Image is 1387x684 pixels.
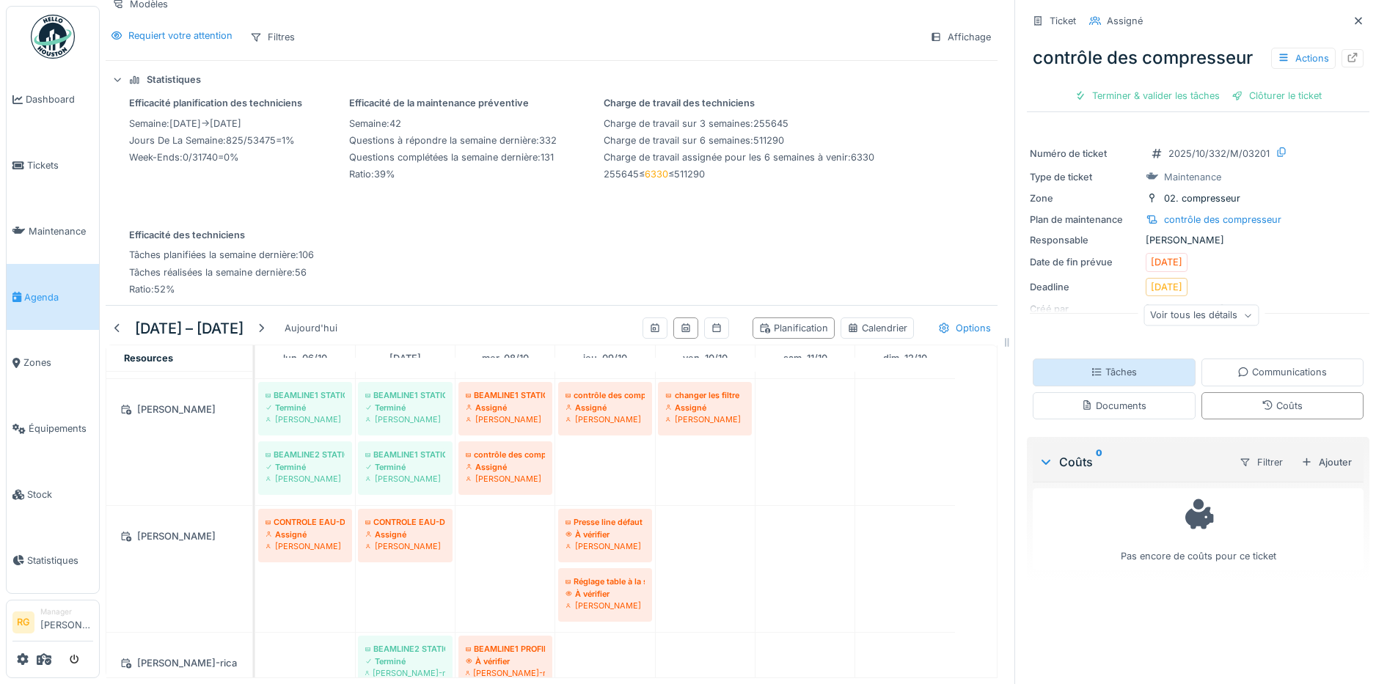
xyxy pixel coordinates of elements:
[365,540,445,552] div: [PERSON_NAME]
[128,29,233,43] div: Requiert votre attention
[349,118,387,129] span: semaine
[129,284,151,295] span: Ratio
[604,96,874,110] div: Charge de travail des techniciens
[566,529,645,540] div: À vérifier
[604,118,750,129] span: Charge de travail sur 3 semaines
[115,400,244,419] div: [PERSON_NAME]
[566,389,645,401] div: contrôle des compresseur
[365,413,445,425] div: [PERSON_NAME]
[7,527,99,593] a: Statistiques
[29,224,93,238] span: Maintenance
[24,290,93,304] span: Agenda
[27,554,93,567] span: Statistiques
[466,643,545,655] div: BEAMLINE1 PROFILEUSE POH ANNUEL
[645,169,668,180] span: 6330
[466,449,545,460] div: contrôle des compresseur
[244,26,301,48] div: Filtres
[466,473,545,485] div: [PERSON_NAME]
[604,152,848,163] span: Charge de travail assignée pour les 6 semaines à venir
[1164,170,1221,184] div: Maintenance
[266,389,345,401] div: BEAMLINE1 STATION7 POH TRIMESTRIEL
[386,348,425,368] a: 7 octobre 2025
[129,150,302,164] div: : 0 / 31740 = 0 %
[566,600,645,611] div: [PERSON_NAME]
[365,643,445,655] div: BEAMLINE2 STATION3 POH MENSUEL
[349,133,557,147] div: : 332
[129,228,314,242] div: Efficacité des techniciens
[266,413,345,425] div: [PERSON_NAME]
[147,73,201,87] div: Statistiques
[27,158,93,172] span: Tickets
[1164,191,1240,205] div: 02. compresseur
[129,267,292,278] span: Tâches réalisées la semaine dernière
[365,402,445,413] div: Terminé
[759,321,828,335] div: Planification
[566,575,645,587] div: Réglage table à la sortie du cisaille
[1030,191,1140,205] div: Zone
[604,135,750,146] span: Charge de travail sur 6 semaines
[579,348,631,368] a: 9 octobre 2025
[349,117,557,130] div: : 42
[1237,365,1327,379] div: Communications
[279,318,343,338] div: Aujourd'hui
[27,488,93,501] span: Stock
[279,348,331,368] a: 6 octobre 2025
[847,321,907,335] div: Calendrier
[1107,14,1143,28] div: Assigné
[1151,280,1182,294] div: [DATE]
[604,150,874,164] div: : 6330
[1233,452,1289,473] div: Filtrer
[780,348,831,368] a: 11 octobre 2025
[923,26,998,48] div: Affichage
[478,348,533,368] a: 8 octobre 2025
[266,516,345,528] div: CONTROLE EAU-DEMI HEBDOMDAIRE
[7,67,99,133] a: Dashboard
[129,282,314,296] div: : 52 %
[266,540,345,552] div: [PERSON_NAME]
[365,655,445,667] div: Terminé
[12,611,34,633] li: RG
[365,449,445,460] div: BEAMLINE1 STATION3 POH MENSUEL
[349,150,557,164] div: : 131
[365,529,445,540] div: Assigné
[129,265,314,279] div: : 56
[349,152,538,163] span: Questions complétées la semaine dernière
[1030,255,1140,269] div: Date de fin prévue
[129,152,180,163] span: week-ends
[365,473,445,485] div: [PERSON_NAME]
[266,402,345,413] div: Terminé
[566,588,645,600] div: À vérifier
[7,330,99,396] a: Zones
[129,118,166,129] span: semaine
[129,248,314,262] div: : 106
[1164,213,1281,227] div: contrôle des compresseur
[665,402,744,413] div: Assigné
[115,527,244,545] div: [PERSON_NAME]
[1030,213,1140,227] div: Plan de maintenance
[604,117,874,130] div: : 255645
[1295,452,1358,472] div: Ajouter
[129,96,302,110] div: Efficacité planification des techniciens
[365,461,445,473] div: Terminé
[115,654,244,672] div: [PERSON_NAME]-rica
[31,15,75,59] img: Badge_color-CXgf-gQk.svg
[1081,399,1146,413] div: Documents
[23,356,93,369] span: Zones
[466,402,545,413] div: Assigné
[266,461,345,473] div: Terminé
[1030,233,1140,247] div: Responsable
[1030,280,1140,294] div: Deadline
[349,135,536,146] span: Questions à répondre la semaine dernière
[29,422,93,435] span: Équipements
[679,348,731,368] a: 10 octobre 2025
[12,606,93,641] a: RG Manager[PERSON_NAME]
[40,606,93,638] li: [PERSON_NAME]
[1226,86,1328,106] div: Clôturer le ticket
[1030,147,1140,161] div: Numéro de ticket
[349,167,557,181] div: : 39 %
[129,135,223,146] span: jours de la semaine
[1271,48,1336,69] div: Actions
[932,317,998,339] div: Options
[7,396,99,462] a: Équipements
[129,133,302,147] div: : 825 / 53475 = 1 %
